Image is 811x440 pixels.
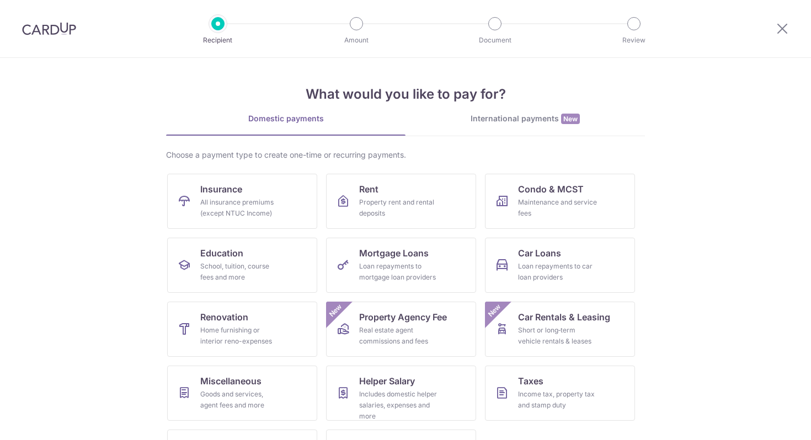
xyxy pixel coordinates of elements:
[200,325,280,347] div: Home furnishing or interior reno-expenses
[326,302,476,357] a: Property Agency FeeReal estate agent commissions and feesNew
[593,35,675,46] p: Review
[518,183,584,196] span: Condo & MCST
[200,197,280,219] div: All insurance premiums (except NTUC Income)
[316,35,397,46] p: Amount
[167,238,317,293] a: EducationSchool, tuition, course fees and more
[200,310,248,324] span: Renovation
[485,366,635,421] a: TaxesIncome tax, property tax and stamp duty
[200,246,243,260] span: Education
[200,183,242,196] span: Insurance
[326,174,476,229] a: RentProperty rent and rental deposits
[177,35,259,46] p: Recipient
[518,389,597,411] div: Income tax, property tax and stamp duty
[485,302,504,320] span: New
[518,197,597,219] div: Maintenance and service fees
[740,407,800,434] iframe: Opens a widget where you can find more information
[454,35,536,46] p: Document
[561,114,580,124] span: New
[200,389,280,411] div: Goods and services, agent fees and more
[200,374,262,388] span: Miscellaneous
[518,374,543,388] span: Taxes
[405,113,645,125] div: International payments
[166,84,645,104] h4: What would you like to pay for?
[166,113,405,124] div: Domestic payments
[359,246,429,260] span: Mortgage Loans
[518,325,597,347] div: Short or long‑term vehicle rentals & leases
[518,246,561,260] span: Car Loans
[326,366,476,421] a: Helper SalaryIncludes domestic helper salaries, expenses and more
[200,261,280,283] div: School, tuition, course fees and more
[167,302,317,357] a: RenovationHome furnishing or interior reno-expenses
[359,197,439,219] div: Property rent and rental deposits
[326,238,476,293] a: Mortgage LoansLoan repayments to mortgage loan providers
[485,174,635,229] a: Condo & MCSTMaintenance and service fees
[22,22,76,35] img: CardUp
[359,310,447,324] span: Property Agency Fee
[327,302,345,320] span: New
[359,325,439,347] div: Real estate agent commissions and fees
[485,302,635,357] a: Car Rentals & LeasingShort or long‑term vehicle rentals & leasesNew
[518,261,597,283] div: Loan repayments to car loan providers
[359,389,439,422] div: Includes domestic helper salaries, expenses and more
[167,366,317,421] a: MiscellaneousGoods and services, agent fees and more
[359,183,378,196] span: Rent
[167,174,317,229] a: InsuranceAll insurance premiums (except NTUC Income)
[485,238,635,293] a: Car LoansLoan repayments to car loan providers
[359,261,439,283] div: Loan repayments to mortgage loan providers
[518,310,610,324] span: Car Rentals & Leasing
[359,374,415,388] span: Helper Salary
[166,149,645,160] div: Choose a payment type to create one-time or recurring payments.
